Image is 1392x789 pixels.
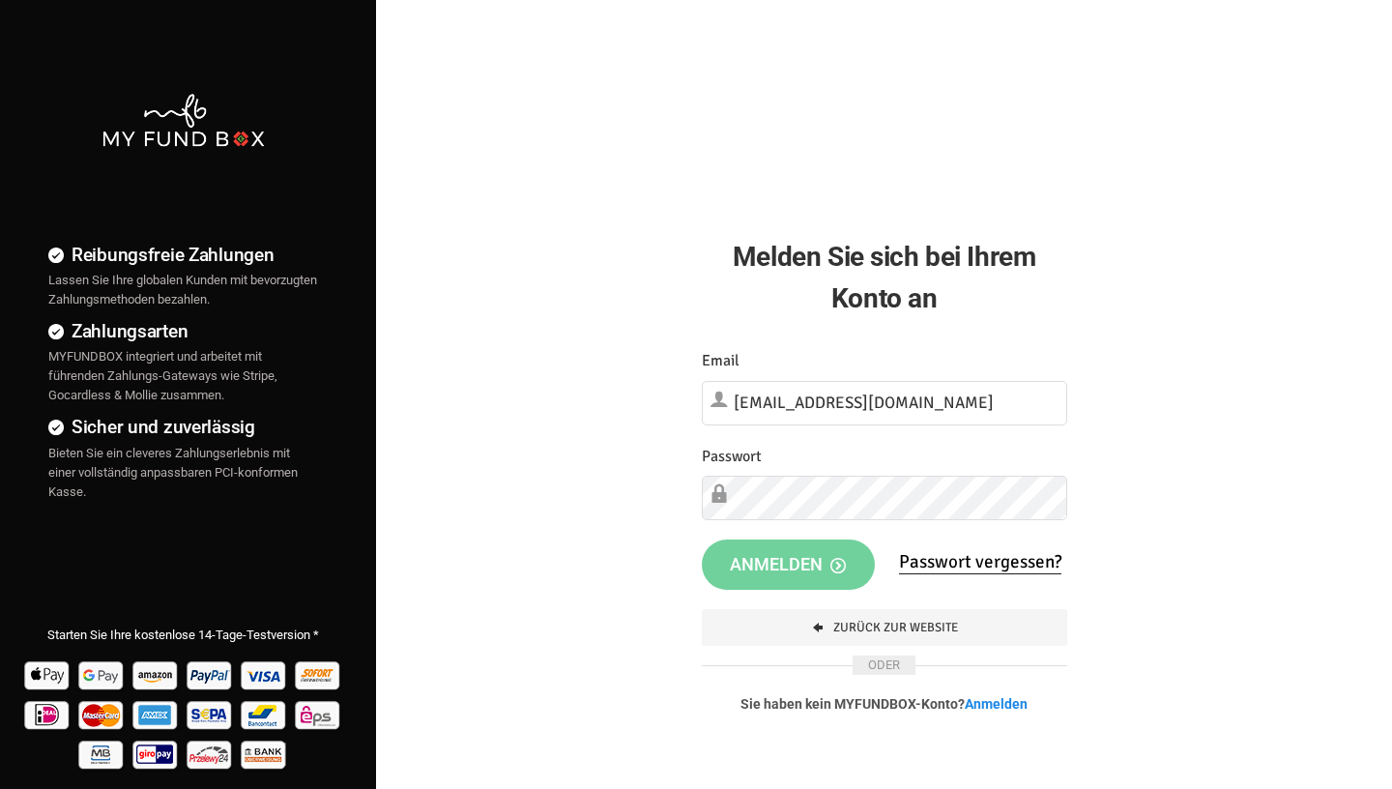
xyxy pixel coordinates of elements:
[702,236,1067,319] h2: Melden Sie sich bei Ihrem Konto an
[853,656,915,675] span: ODER
[702,694,1067,714] p: Sie haben kein MYFUNDBOX-Konto?
[293,655,344,694] img: Sofort Pay
[48,349,277,402] span: MYFUNDBOX integriert und arbeitet mit führenden Zahlungs-Gateways wie Stripe, Gocardless & Mollie...
[48,413,318,441] h4: Sicher und zuverlässig
[702,540,875,590] button: Anmelden
[239,694,290,734] img: Bancontact Pay
[899,550,1061,574] a: Passwort vergessen?
[101,92,266,149] img: mfbwhite.png
[130,734,182,774] img: giropay
[22,655,73,694] img: Apple Pay
[730,554,846,574] span: Anmelden
[76,655,128,694] img: Google Pay
[293,694,344,734] img: EPS Pay
[185,655,236,694] img: Paypal
[239,734,290,774] img: banktransfer
[702,349,739,373] label: Email
[48,446,298,499] span: Bieten Sie ein cleveres Zahlungserlebnis mit einer vollständig anpassbaren PCI-konformen Kasse.
[48,241,318,269] h4: Reibungsfreie Zahlungen
[702,445,762,469] label: Passwort
[48,273,317,307] span: Lassen Sie Ihre globalen Kunden mit bevorzugten Zahlungsmethoden bezahlen.
[702,609,1067,646] a: Zurück zur Website
[185,694,236,734] img: sepa Pay
[76,694,128,734] img: Mastercard Pay
[702,381,1067,425] input: Email
[185,734,236,774] img: p24 Pay
[48,317,318,345] h4: Zahlungsarten
[130,694,182,734] img: american_express Pay
[239,655,290,694] img: Visa
[965,696,1028,712] a: Anmelden
[22,694,73,734] img: Ideal Pay
[130,655,182,694] img: Amazon
[76,734,128,774] img: mb Pay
